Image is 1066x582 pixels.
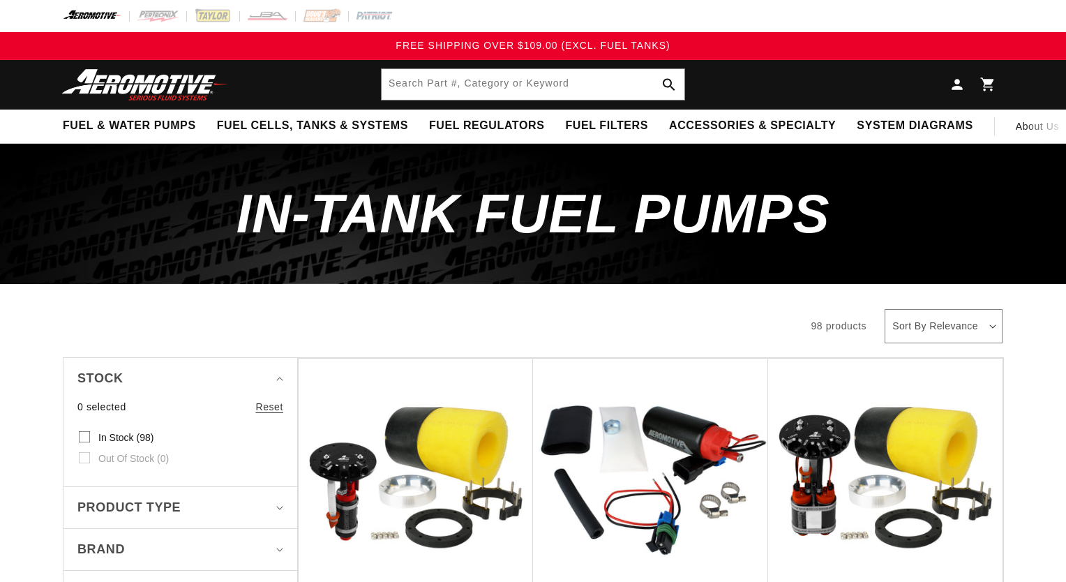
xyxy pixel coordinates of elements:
[419,110,555,142] summary: Fuel Regulators
[857,119,973,133] span: System Diagrams
[58,68,232,101] img: Aeromotive
[77,358,283,399] summary: Stock (0 selected)
[846,110,983,142] summary: System Diagrams
[77,399,126,415] span: 0 selected
[565,119,648,133] span: Fuel Filters
[382,69,684,100] input: Search Part #, Category or Keyword
[98,431,153,444] span: In stock (98)
[396,40,670,51] span: FREE SHIPPING OVER $109.00 (EXCL. FUEL TANKS)
[555,110,659,142] summary: Fuel Filters
[659,110,846,142] summary: Accessories & Specialty
[77,529,283,570] summary: Brand (0 selected)
[52,110,207,142] summary: Fuel & Water Pumps
[237,183,830,244] span: In-Tank Fuel Pumps
[654,69,684,100] button: Search Part #, Category or Keyword
[207,110,419,142] summary: Fuel Cells, Tanks & Systems
[77,487,283,528] summary: Product type (0 selected)
[63,119,196,133] span: Fuel & Water Pumps
[77,498,181,518] span: Product type
[1016,121,1059,132] span: About Us
[77,539,125,560] span: Brand
[98,452,169,465] span: Out of stock (0)
[77,368,123,389] span: Stock
[811,320,866,331] span: 98 products
[429,119,544,133] span: Fuel Regulators
[669,119,836,133] span: Accessories & Specialty
[255,399,283,415] a: Reset
[217,119,408,133] span: Fuel Cells, Tanks & Systems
